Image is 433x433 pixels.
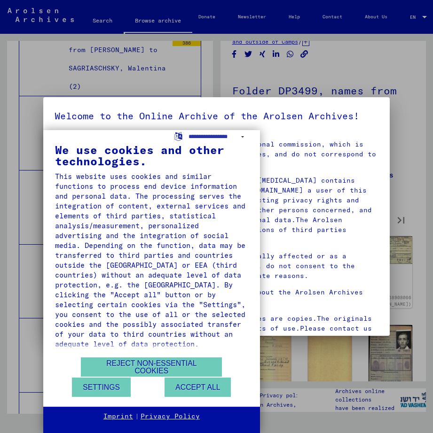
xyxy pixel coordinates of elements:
a: Imprint [103,412,133,421]
div: We use cookies and other technologies. [55,144,248,167]
div: This website uses cookies and similar functions to process end device information and personal da... [55,171,248,349]
button: Settings [72,378,131,397]
button: Accept all [165,378,231,397]
button: Reject non-essential cookies [81,357,222,377]
a: Privacy Policy [141,412,200,421]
